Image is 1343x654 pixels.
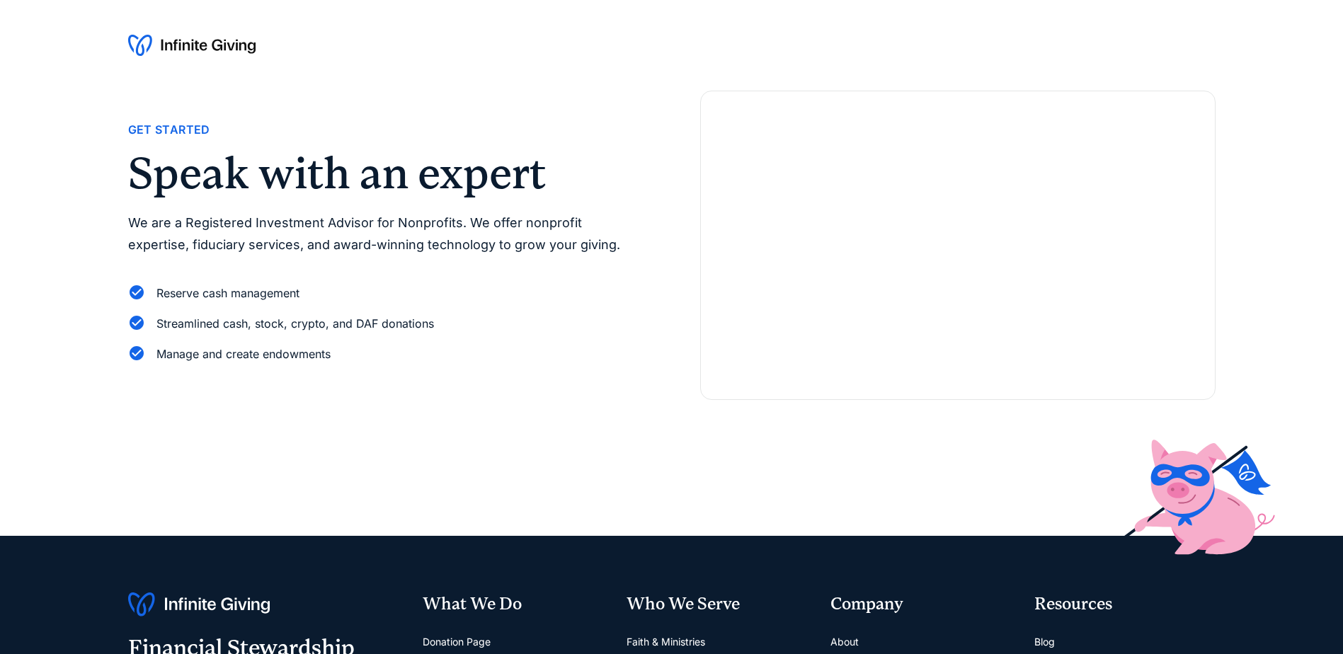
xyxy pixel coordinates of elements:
[128,212,644,256] p: We are a Registered Investment Advisor for Nonprofits. We offer nonprofit expertise, fiduciary se...
[724,137,1192,377] iframe: Form 0
[156,314,434,333] div: Streamlined cash, stock, crypto, and DAF donations
[128,120,210,139] div: Get Started
[627,592,808,616] div: Who We Serve
[156,284,299,303] div: Reserve cash management
[156,345,331,364] div: Manage and create endowments
[830,592,1012,616] div: Company
[1034,592,1216,616] div: Resources
[423,592,604,616] div: What We Do
[128,151,644,195] h2: Speak with an expert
